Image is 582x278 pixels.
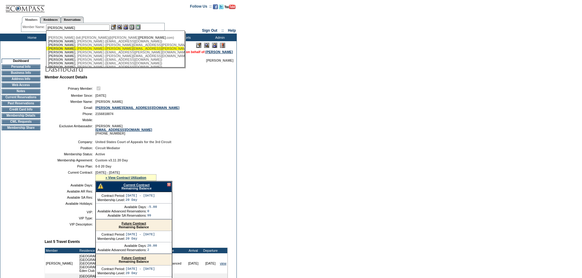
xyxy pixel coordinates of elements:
td: Available Days: [97,244,147,247]
td: Contract Period: [97,267,125,271]
img: Subscribe to our YouTube Channel [225,5,236,9]
div: , [PERSON_NAME] ([EMAIL_ADDRESS][DOMAIN_NAME]) [48,58,182,61]
td: Membership Level: [97,271,125,275]
span: [PERSON_NAME] [48,47,75,50]
span: [PERSON_NAME] [PHONE_NUMBER] [95,124,152,135]
td: Address Info [2,77,40,81]
td: Membership Level: [97,198,125,202]
td: Available AR Res: [47,190,93,193]
td: Type [166,248,185,253]
td: Member Since: [47,94,93,97]
td: 2 [147,248,157,252]
td: VIP Description: [47,222,93,226]
div: Remaining Balance [96,220,172,231]
span: [PERSON_NAME] [206,59,233,62]
img: Reservations [129,24,134,30]
a: Current Contract [123,183,149,187]
td: 20 Day [126,271,155,275]
a: Help [228,28,236,33]
td: Price Plan: [47,164,93,168]
b: Last 5 Travel Events [45,240,80,244]
td: VIP Type: [47,216,93,220]
div: , [PERSON_NAME] ([PERSON_NAME][EMAIL_ADDRESS][PERSON_NAME][DOMAIN_NAME]) [48,47,182,50]
td: Available Advanced Reservations: [97,209,147,213]
td: [DATE] - [DATE] [126,194,155,197]
div: Member Name: [23,24,46,30]
a: Become our fan on Facebook [213,6,218,10]
a: Future Contract [122,222,146,225]
td: Available SA Reservations: [97,214,147,217]
td: Departure [202,248,219,253]
td: [DATE] [202,253,219,273]
td: Email: [47,106,93,110]
img: Impersonate [212,43,217,48]
img: There are insufficient days and/or tokens to cover this reservation [98,183,103,189]
td: Contract Period: [97,194,125,197]
div: , [PERSON_NAME] ([PERSON_NAME][EMAIL_ADDRESS][DOMAIN_NAME]) [48,54,182,58]
td: Web Access [2,83,40,88]
span: [PERSON_NAME] [48,39,75,43]
td: -5.00 [147,205,157,209]
td: Member Name: [47,100,93,103]
td: Mobile: [47,118,93,122]
a: Follow us on Twitter [219,6,224,10]
span: [PERSON_NAME] [48,54,75,58]
img: Edit Mode [196,43,201,48]
td: 20.00 [147,244,157,247]
a: Reservations [61,16,84,23]
td: Available Holidays: [47,202,93,205]
td: Available Days: [47,183,93,187]
td: CWL Requests [2,119,40,124]
td: 0 [147,209,157,213]
td: Home [14,34,49,41]
td: [DATE] - [DATE] [126,267,155,271]
div: , [PERSON_NAME] ([EMAIL_ADDRESS][DOMAIN_NAME]) [48,39,182,43]
div: , [PERSON_NAME] ([PERSON_NAME][EMAIL_ADDRESS][PERSON_NAME][DOMAIN_NAME]) [48,43,182,47]
span: [PERSON_NAME] [48,50,75,54]
span: [PERSON_NAME] [48,58,75,61]
span: :: [221,28,224,33]
a: [EMAIL_ADDRESS][DOMAIN_NAME] [95,128,152,132]
td: Exclusive Ambassador: [47,124,93,135]
img: Log Concern/Member Elevation [220,43,225,48]
td: Membership Details [2,113,40,118]
td: Arrival [185,248,202,253]
td: Advanced [166,253,185,273]
td: Membership Agreement: [47,158,93,162]
div: Remaining Balance [96,181,172,192]
a: Residences [40,16,61,23]
td: Membership Share [2,125,40,130]
td: Residence [79,248,166,253]
span: [PERSON_NAME] [138,36,166,39]
td: Available SA Res: [47,196,93,199]
span: 2156818874 [95,112,113,116]
div: Remaining Balance [96,254,172,265]
td: Primary Member: [47,85,93,91]
span: 0-0 20 Day [95,164,112,168]
div: [PERSON_NAME] (bill.[PERSON_NAME]@[PERSON_NAME] .com) [48,36,182,39]
td: Personal Info [2,64,40,69]
span: Custom v3.11 20 Day [95,158,128,162]
span: [DATE] - [DATE] [95,171,120,174]
td: [PERSON_NAME] [45,253,79,273]
span: [PERSON_NAME] [95,100,123,103]
td: [GEOGRAPHIC_DATA][PERSON_NAME], [GEOGRAPHIC_DATA] - Eden Club: [GEOGRAPHIC_DATA][PERSON_NAME], [G... [79,253,166,273]
img: b_edit.gif [111,24,116,30]
td: Dashboard [2,59,40,63]
div: , [PERSON_NAME] ([EMAIL_ADDRESS][PERSON_NAME][DOMAIN_NAME]) [48,50,182,54]
a: [PERSON_NAME][EMAIL_ADDRESS][DOMAIN_NAME] [95,106,179,110]
a: » View Contract Utilization [105,176,146,179]
a: [PERSON_NAME] [206,50,233,54]
a: Members [22,16,41,23]
img: View [117,24,122,30]
td: Available Advanced Reservations: [97,248,147,252]
td: Company: [47,140,93,144]
a: Subscribe to our YouTube Channel [225,6,236,10]
td: Available Days: [97,205,147,209]
img: Become our fan on Facebook [213,4,218,9]
span: United States Court of Appeals for the 3rd Circuit [95,140,171,144]
img: Follow us on Twitter [219,4,224,9]
a: view [220,262,226,265]
td: VIP: [47,210,93,214]
td: Member [45,248,79,253]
